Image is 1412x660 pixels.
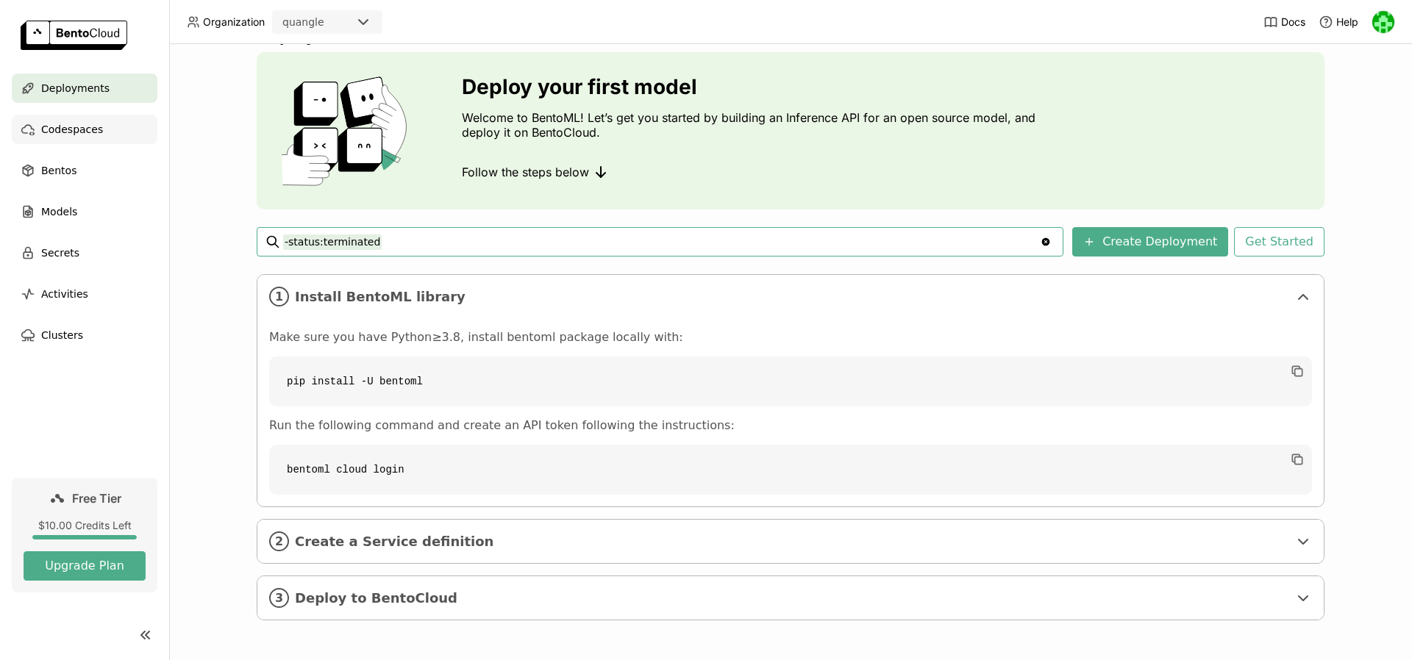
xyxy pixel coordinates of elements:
[268,76,427,186] img: cover onboarding
[12,197,157,226] a: Models
[41,121,103,138] span: Codespaces
[269,588,289,608] i: 3
[326,15,327,30] input: Selected quangle.
[257,520,1324,563] div: 2Create a Service definition
[1319,15,1358,29] div: Help
[21,21,127,50] img: logo
[269,287,289,306] i: 1
[462,75,1043,98] h3: Deploy your first model
[1336,15,1358,29] span: Help
[1372,11,1394,33] img: Quang Lê
[295,534,1288,550] span: Create a Service definition
[41,326,83,344] span: Clusters
[462,165,589,179] span: Follow the steps below
[1072,227,1228,257] button: Create Deployment
[269,330,1312,345] p: Make sure you have Python≥3.8, install bentoml package locally with:
[12,279,157,309] a: Activities
[24,551,146,581] button: Upgrade Plan
[12,156,157,185] a: Bentos
[12,320,157,350] a: Clusters
[462,110,1043,140] p: Welcome to BentoML! Let’s get you started by building an Inference API for an open source model, ...
[269,418,1312,433] p: Run the following command and create an API token following the instructions:
[24,519,146,532] div: $10.00 Credits Left
[269,445,1312,495] code: bentoml cloud login
[269,356,1312,406] code: pip install -U bentoml
[41,79,110,97] span: Deployments
[257,576,1324,620] div: 3Deploy to BentoCloud
[41,162,76,179] span: Bentos
[41,203,77,220] span: Models
[1281,15,1305,29] span: Docs
[1040,236,1052,248] svg: Clear value
[41,244,79,262] span: Secrets
[269,531,289,551] i: 2
[203,15,265,29] span: Organization
[12,478,157,592] a: Free Tier$10.00 Credits LeftUpgrade Plan
[12,73,157,103] a: Deployments
[282,15,324,29] div: quangle
[12,238,157,268] a: Secrets
[283,230,1040,254] input: Search
[295,590,1288,606] span: Deploy to BentoCloud
[1263,15,1305,29] a: Docs
[12,115,157,144] a: Codespaces
[72,491,121,506] span: Free Tier
[41,285,88,303] span: Activities
[257,275,1324,318] div: 1Install BentoML library
[1234,227,1324,257] button: Get Started
[295,289,1288,305] span: Install BentoML library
